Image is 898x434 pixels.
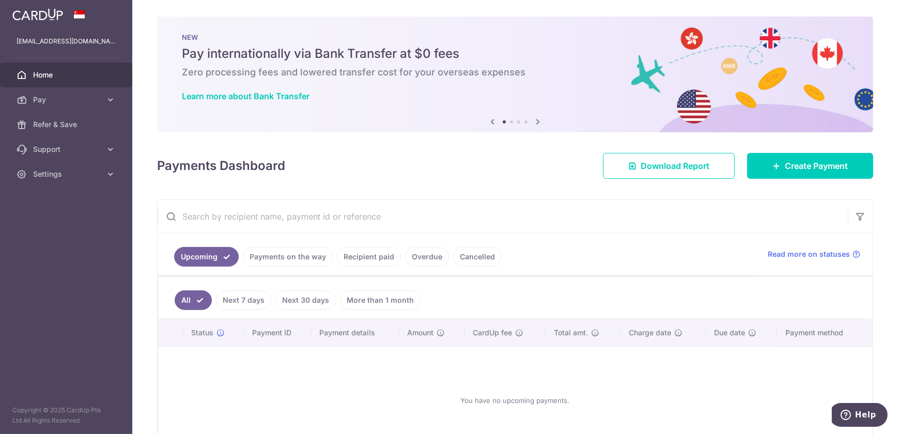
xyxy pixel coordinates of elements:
h4: Payments Dashboard [157,157,285,175]
p: [EMAIL_ADDRESS][DOMAIN_NAME] [17,36,116,47]
span: Settings [33,169,101,179]
img: Bank transfer banner [157,17,873,132]
span: Support [33,144,101,154]
p: NEW [182,33,848,41]
th: Payment details [311,319,398,346]
a: Create Payment [747,153,873,179]
span: CardUp fee [473,328,512,338]
span: Due date [714,328,745,338]
span: Status [191,328,213,338]
th: Payment method [777,319,872,346]
a: Recipient paid [337,247,401,267]
a: Next 7 days [216,290,271,310]
span: Home [33,70,101,80]
span: Create Payment [785,160,848,172]
span: Download Report [641,160,709,172]
a: Payments on the way [243,247,333,267]
input: Search by recipient name, payment id or reference [158,200,848,233]
span: Total amt. [554,328,588,338]
a: Cancelled [453,247,502,267]
img: CardUp [12,8,63,21]
a: Upcoming [174,247,239,267]
span: Read more on statuses [768,249,850,259]
th: Payment ID [244,319,312,346]
a: Read more on statuses [768,249,860,259]
a: All [175,290,212,310]
a: More than 1 month [340,290,421,310]
h5: Pay internationally via Bank Transfer at $0 fees [182,45,848,62]
span: Pay [33,95,101,105]
iframe: Opens a widget where you can find more information [832,403,888,429]
a: Overdue [405,247,449,267]
a: Next 30 days [275,290,336,310]
span: Refer & Save [33,119,101,130]
h6: Zero processing fees and lowered transfer cost for your overseas expenses [182,66,848,79]
span: Charge date [629,328,671,338]
span: Amount [407,328,433,338]
a: Learn more about Bank Transfer [182,91,309,101]
a: Download Report [603,153,735,179]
